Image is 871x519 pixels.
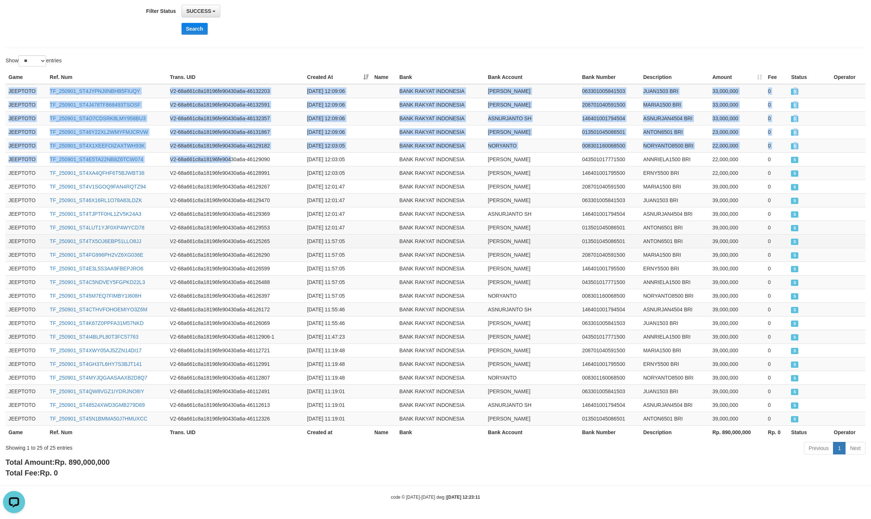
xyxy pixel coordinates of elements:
button: Open LiveChat chat widget [3,3,25,25]
td: NORYANTO [485,139,579,152]
a: TF_250901_ST46Y22XL2WMYFMJCRVW [50,129,148,135]
td: 0 [765,152,788,166]
td: ASNURJAN4504 BRI [640,207,709,221]
span: SUCCESS [791,389,798,395]
td: 063301005841503 [579,84,640,98]
td: 0 [765,166,788,180]
td: 33,000,000 [709,98,765,111]
span: SUCCESS [791,157,798,163]
td: [DATE] 11:19:48 [304,343,371,357]
span: SUCCESS [791,266,798,272]
td: [PERSON_NAME] [485,125,579,139]
td: JEEPTOTO [6,98,47,111]
td: 013501045086501 [579,234,640,248]
td: 146401001795500 [579,262,640,275]
td: 39,000,000 [709,234,765,248]
td: [PERSON_NAME] [485,316,579,330]
span: SUCCESS [791,416,798,422]
td: BANK RAKYAT INDONESIA [397,221,485,234]
td: [PERSON_NAME] [485,221,579,234]
th: Description [640,70,709,84]
th: Ref. Num [47,70,167,84]
td: 208701040591500 [579,343,640,357]
td: V2-68a661c8a18196fe90430a6a-46129553 [167,221,304,234]
td: BANK RAKYAT INDONESIA [397,357,485,371]
td: 39,000,000 [709,275,765,289]
td: 0 [765,384,788,398]
td: 39,000,000 [709,412,765,425]
td: BANK RAKYAT INDONESIA [397,248,485,262]
span: SUCCESS [791,321,798,327]
td: JEEPTOTO [6,357,47,371]
td: ANNRIELA1500 BRI [640,330,709,343]
th: Amount: activate to sort column ascending [709,70,765,84]
td: JEEPTOTO [6,289,47,302]
td: [PERSON_NAME] [485,193,579,207]
a: TF_250901_ST4JYPNJIINBHB5FIUQY [50,88,140,94]
td: [DATE] 12:01:47 [304,221,371,234]
td: [DATE] 11:57:05 [304,262,371,275]
td: BANK RAKYAT INDONESIA [397,384,485,398]
td: 043501017771500 [579,275,640,289]
td: JEEPTOTO [6,248,47,262]
td: [DATE] 11:47:23 [304,330,371,343]
td: 063301005841503 [579,193,640,207]
td: 146401001794504 [579,302,640,316]
select: Showentries [18,55,46,66]
td: 0 [765,302,788,316]
span: SUCCESS [791,293,798,300]
td: ERNY5500 BRI [640,262,709,275]
td: 39,000,000 [709,180,765,193]
td: 146401001794504 [579,398,640,412]
td: JEEPTOTO [6,330,47,343]
td: [DATE] 12:01:47 [304,207,371,221]
td: 33,000,000 [709,111,765,125]
td: JEEPTOTO [6,343,47,357]
td: [PERSON_NAME] [485,275,579,289]
td: 043501017771500 [579,330,640,343]
a: TF_250901_ST4GH37L6HY7S3BJT141 [50,361,142,367]
td: JEEPTOTO [6,234,47,248]
a: TF_250901_ST4O7CDSRK8LMY958BU3 [50,115,146,121]
a: TF_250901_ST4CTHVFOHOEMIYO3Z6M [50,307,148,312]
td: 008301160068500 [579,289,640,302]
td: 0 [765,180,788,193]
td: V2-68a661c8a18196fe90430a6a-46112807 [167,371,304,384]
td: JEEPTOTO [6,384,47,398]
td: NORYANTO8500 BRI [640,289,709,302]
td: BANK RAKYAT INDONESIA [397,111,485,125]
td: ANNRIELA1500 BRI [640,152,709,166]
td: BANK RAKYAT INDONESIA [397,139,485,152]
td: [DATE] 11:19:48 [304,371,371,384]
span: SUCCESS [791,143,798,149]
td: [PERSON_NAME] [485,384,579,398]
span: SUCCESS [791,116,798,122]
td: [DATE] 12:01:47 [304,193,371,207]
td: V2-68a661c8a18196fe90430a6a-46131867 [167,125,304,139]
td: [DATE] 12:09:06 [304,98,371,111]
td: [DATE] 12:09:06 [304,125,371,139]
td: 0 [765,221,788,234]
td: JEEPTOTO [6,371,47,384]
td: 39,000,000 [709,302,765,316]
td: ANTON6501 BRI [640,125,709,139]
a: TF_250901_ST4FG996PH2VZ6XG036E [50,252,144,258]
td: ERNY5500 BRI [640,166,709,180]
span: SUCCESS [791,361,798,368]
td: 39,000,000 [709,207,765,221]
td: V2-68a661c8a18196fe90430a6a-46129182 [167,139,304,152]
td: 0 [765,412,788,425]
td: BANK RAKYAT INDONESIA [397,275,485,289]
td: V2-68a661c8a18196fe90430a6a-46112991 [167,357,304,371]
a: Next [845,442,865,454]
td: [DATE] 11:19:01 [304,412,371,425]
td: [PERSON_NAME] [485,234,579,248]
td: 208701040591500 [579,180,640,193]
td: JUAN1503 BRI [640,84,709,98]
td: JEEPTOTO [6,125,47,139]
td: 146401001794504 [579,111,640,125]
a: TF_250901_ST4E3L5S3AA9FBEPJRO6 [50,266,144,271]
td: V2-68a661c8a18196fe90430a6a-46126290 [167,248,304,262]
td: 0 [765,207,788,221]
td: 39,000,000 [709,289,765,302]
